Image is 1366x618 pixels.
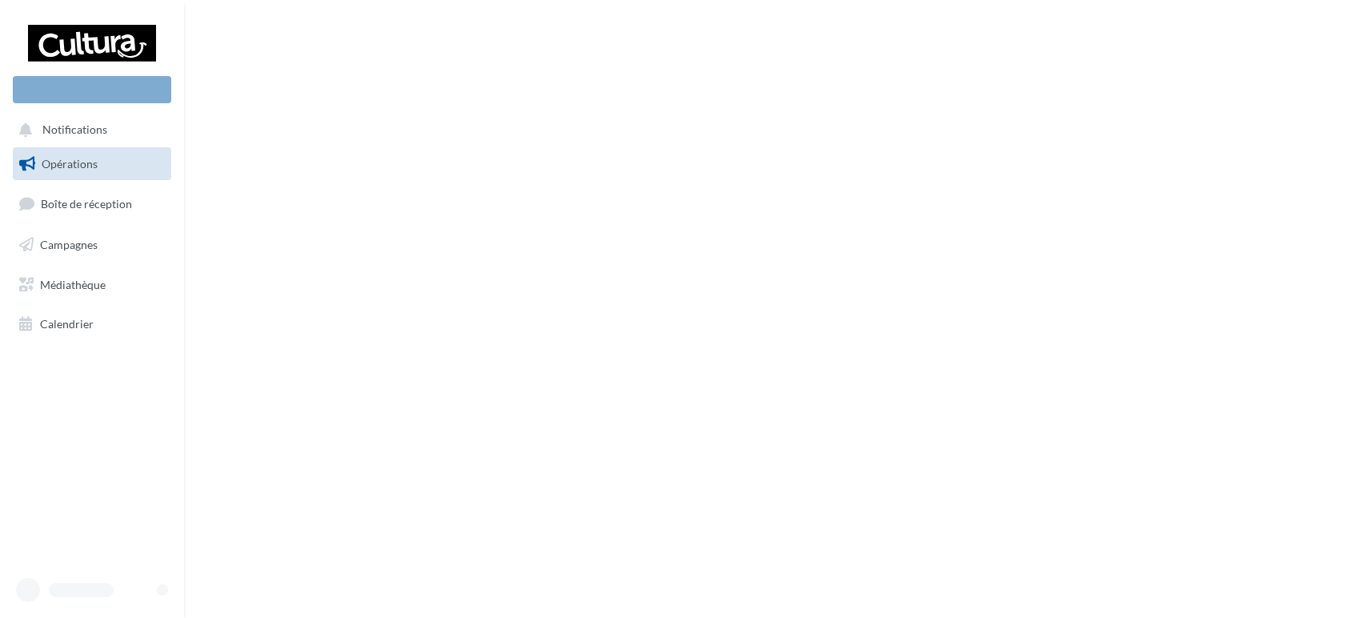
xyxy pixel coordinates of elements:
a: Opérations [10,147,174,181]
span: Campagnes [40,238,98,251]
span: Calendrier [40,317,94,331]
span: Médiathèque [40,277,106,291]
div: Nouvelle campagne [13,76,171,103]
span: Notifications [42,123,107,137]
span: Boîte de réception [41,197,132,211]
span: Opérations [42,157,98,171]
a: Campagnes [10,228,174,262]
a: Calendrier [10,307,174,341]
a: Médiathèque [10,268,174,302]
a: Boîte de réception [10,187,174,221]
